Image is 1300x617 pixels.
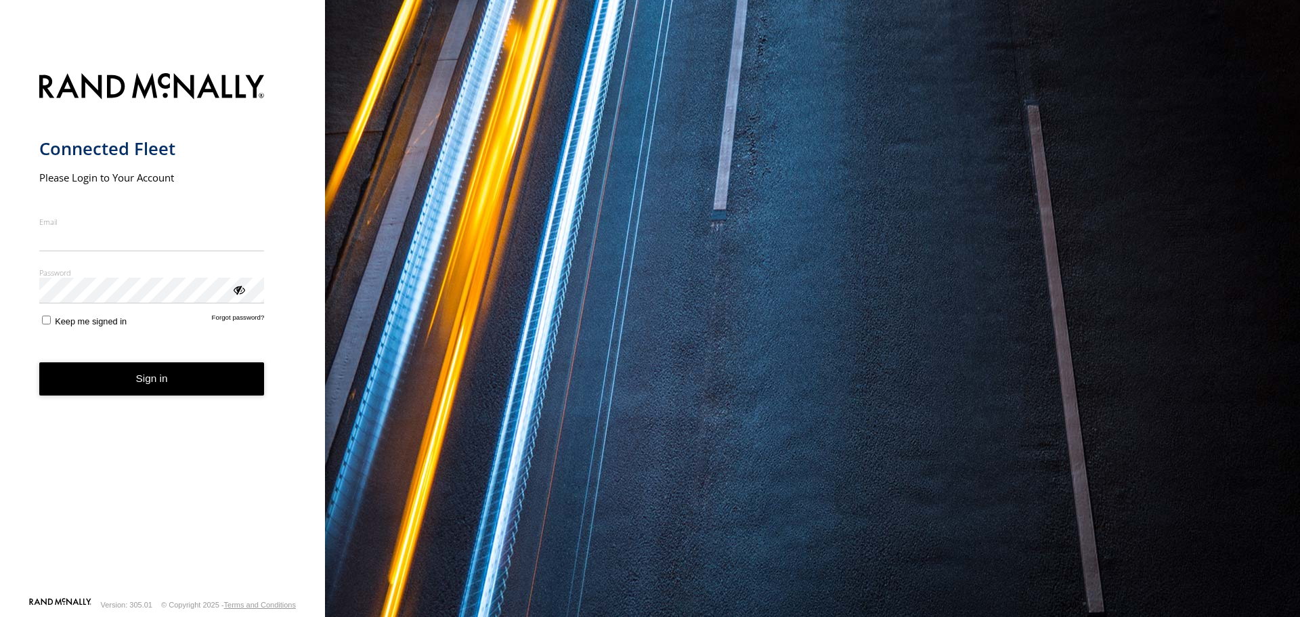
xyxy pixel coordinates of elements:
a: Visit our Website [29,598,91,612]
form: main [39,65,286,597]
img: Rand McNally [39,70,265,105]
div: © Copyright 2025 - [161,601,296,609]
input: Keep me signed in [42,316,51,324]
label: Password [39,268,265,278]
div: Version: 305.01 [101,601,152,609]
label: Email [39,217,265,227]
span: Keep me signed in [55,316,127,326]
a: Forgot password? [212,314,265,326]
a: Terms and Conditions [224,601,296,609]
h2: Please Login to Your Account [39,171,265,184]
button: Sign in [39,362,265,396]
h1: Connected Fleet [39,137,265,160]
div: ViewPassword [232,282,245,296]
